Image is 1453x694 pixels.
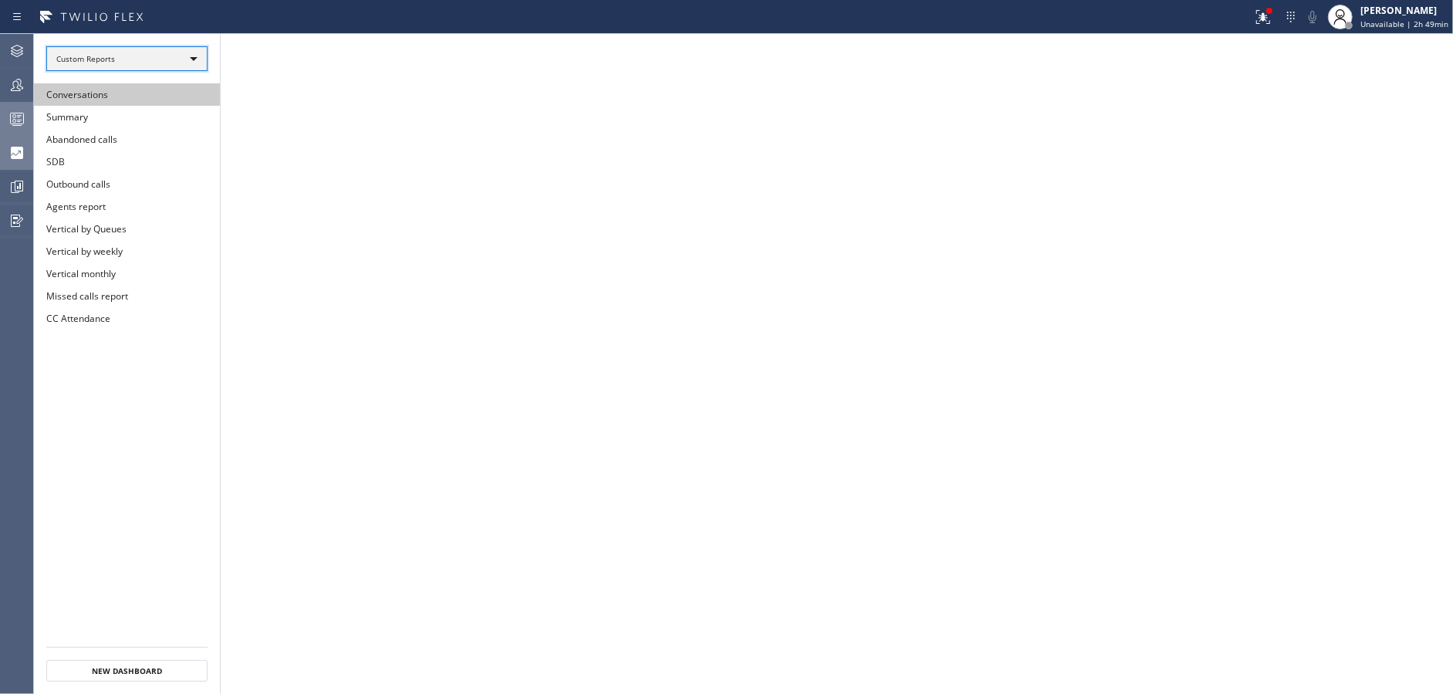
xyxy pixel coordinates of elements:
button: Outbound calls [34,173,220,195]
iframe: dashboard_8347c879a859 [221,34,1453,694]
button: Conversations [34,83,220,106]
button: Abandoned calls [34,128,220,151]
button: New Dashboard [46,660,208,682]
button: Vertical by Queues [34,218,220,240]
button: Missed calls report [34,285,220,307]
span: Unavailable | 2h 49min [1360,19,1448,29]
div: Custom Reports [46,46,208,71]
button: Mute [1302,6,1323,28]
button: Vertical by weekly [34,240,220,262]
button: CC Attendance [34,307,220,330]
button: SDB [34,151,220,173]
button: Summary [34,106,220,128]
button: Vertical monthly [34,262,220,285]
button: Agents report [34,195,220,218]
div: [PERSON_NAME] [1360,4,1448,17]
